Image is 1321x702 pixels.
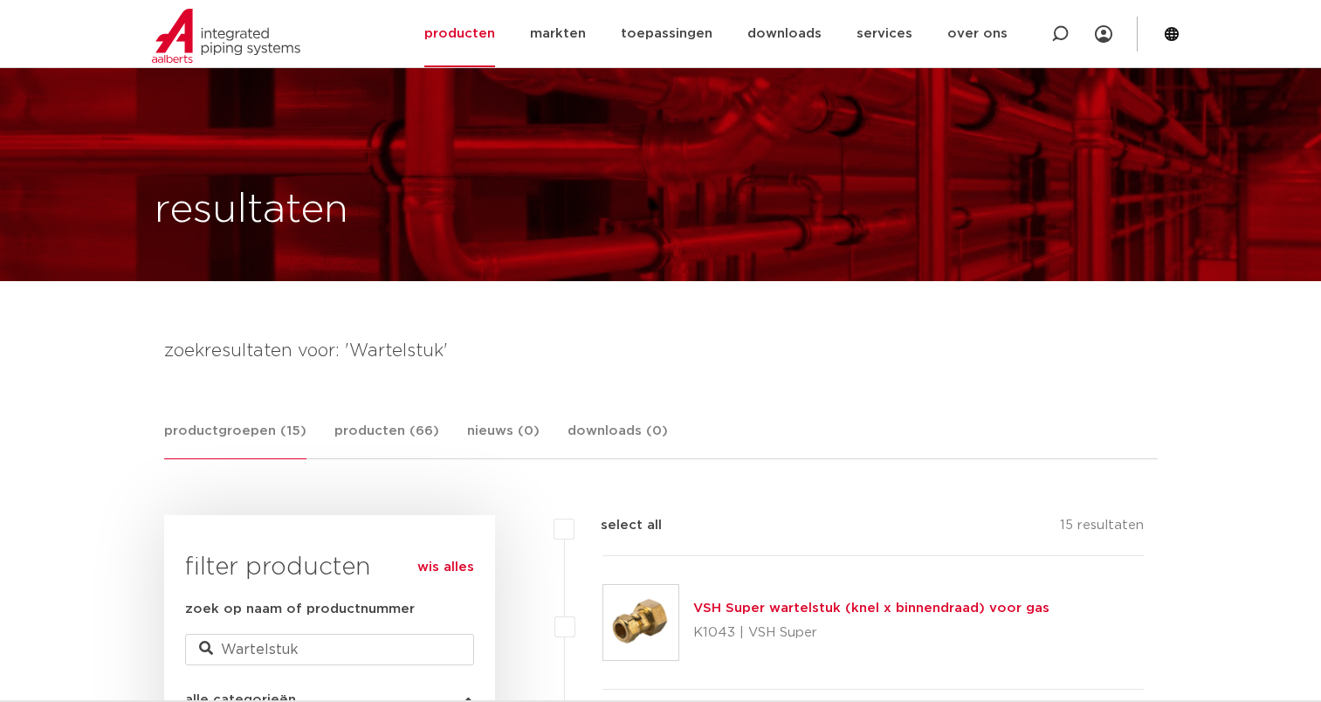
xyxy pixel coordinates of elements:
[574,515,662,536] label: select all
[185,634,474,665] input: zoeken
[603,585,678,660] img: Thumbnail for VSH Super wartelstuk (knel x binnendraad) voor gas
[1060,515,1144,542] p: 15 resultaten
[185,550,474,585] h3: filter producten
[568,421,668,458] a: downloads (0)
[185,599,415,620] label: zoek op naam of productnummer
[334,421,439,458] a: producten (66)
[155,182,348,238] h1: resultaten
[164,337,1158,365] h4: zoekresultaten voor: 'Wartelstuk'
[417,557,474,578] a: wis alles
[693,619,1049,647] p: K1043 | VSH Super
[164,421,306,459] a: productgroepen (15)
[467,421,540,458] a: nieuws (0)
[693,602,1049,615] a: VSH Super wartelstuk (knel x binnendraad) voor gas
